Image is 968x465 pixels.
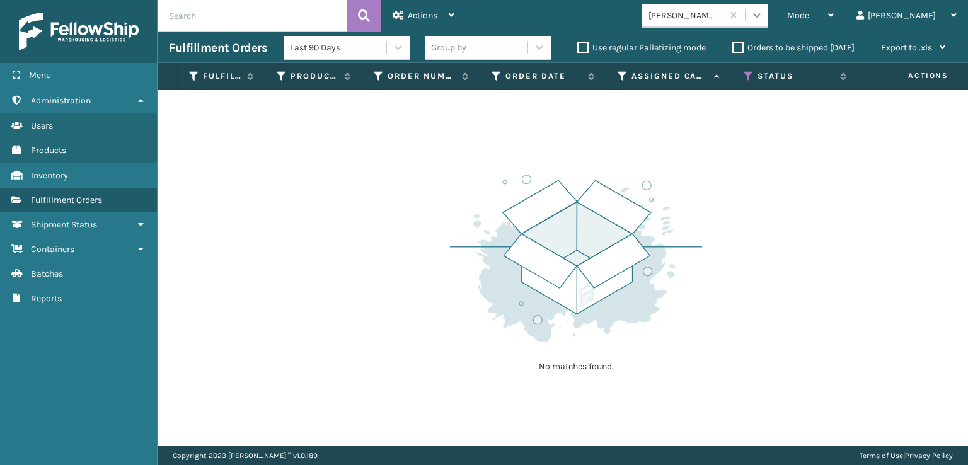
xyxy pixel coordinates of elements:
img: logo [19,13,139,50]
h3: Fulfillment Orders [169,40,267,55]
span: Shipment Status [31,219,97,230]
label: Assigned Carrier Service [631,71,708,82]
label: Fulfillment Order Id [203,71,241,82]
label: Status [758,71,834,82]
p: Copyright 2023 [PERSON_NAME]™ v 1.0.189 [173,446,318,465]
label: Order Date [505,71,582,82]
span: Inventory [31,170,68,181]
span: Batches [31,268,63,279]
div: Group by [431,41,466,54]
a: Terms of Use [860,451,903,460]
span: Mode [787,10,809,21]
label: Product SKU [291,71,338,82]
span: Actions [868,66,956,86]
label: Orders to be shipped [DATE] [732,42,855,53]
span: Menu [29,70,51,81]
span: Products [31,145,66,156]
span: Administration [31,95,91,106]
span: Containers [31,244,74,255]
span: Actions [408,10,437,21]
div: [PERSON_NAME] Brands [648,9,723,22]
div: Last 90 Days [290,41,388,54]
span: Fulfillment Orders [31,195,102,205]
div: | [860,446,953,465]
span: Reports [31,293,62,304]
label: Use regular Palletizing mode [577,42,706,53]
span: Export to .xls [881,42,932,53]
label: Order Number [388,71,456,82]
span: Users [31,120,53,131]
a: Privacy Policy [905,451,953,460]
